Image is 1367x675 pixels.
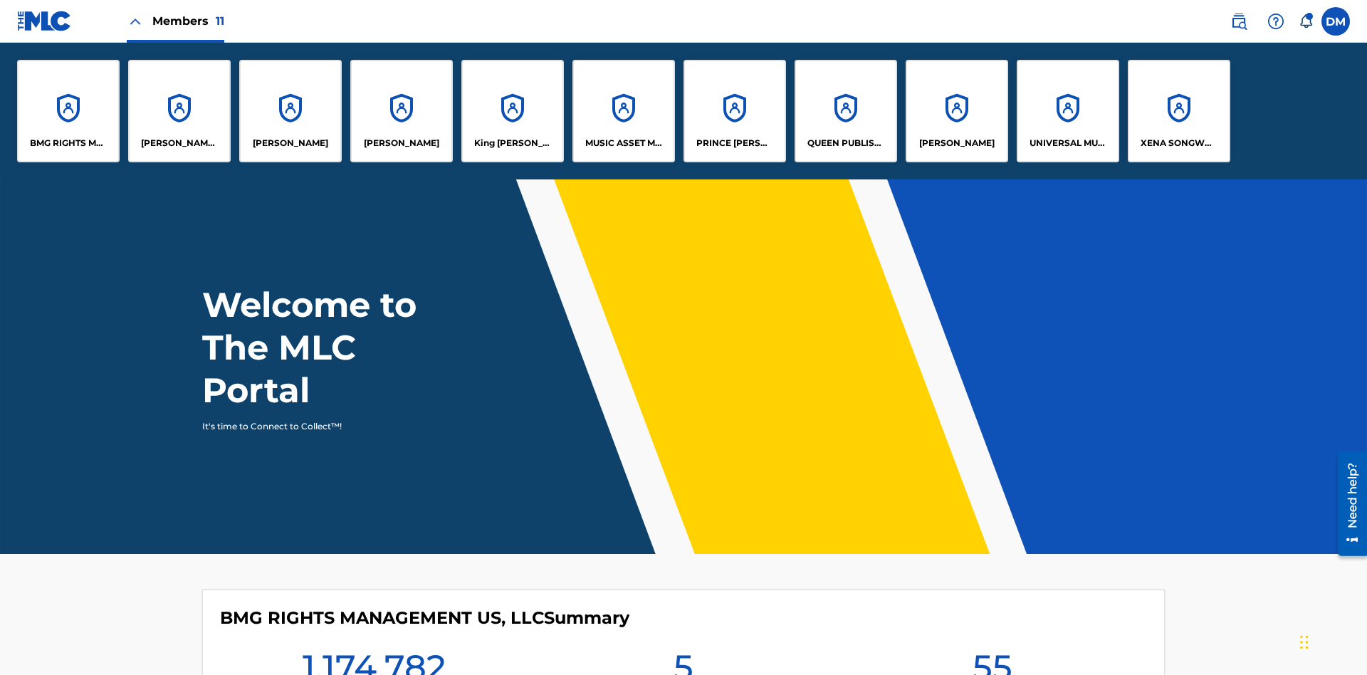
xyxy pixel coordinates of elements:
span: Members [152,13,224,29]
img: MLC Logo [17,11,72,31]
h4: BMG RIGHTS MANAGEMENT US, LLC [220,607,629,629]
a: AccountsPRINCE [PERSON_NAME] [683,60,786,162]
span: 11 [216,14,224,28]
a: AccountsMUSIC ASSET MANAGEMENT (MAM) [572,60,675,162]
div: Notifications [1299,14,1313,28]
img: help [1267,13,1284,30]
p: PRINCE MCTESTERSON [696,137,774,150]
p: QUEEN PUBLISHA [807,137,885,150]
p: EYAMA MCSINGER [364,137,439,150]
p: CLEO SONGWRITER [141,137,219,150]
a: AccountsXENA SONGWRITER [1128,60,1230,162]
p: MUSIC ASSET MANAGEMENT (MAM) [585,137,663,150]
div: User Menu [1321,7,1350,36]
a: Public Search [1225,7,1253,36]
a: AccountsKing [PERSON_NAME] [461,60,564,162]
iframe: Chat Widget [1296,607,1367,675]
h1: Welcome to The MLC Portal [202,283,468,412]
a: Accounts[PERSON_NAME] [239,60,342,162]
p: King McTesterson [474,137,552,150]
p: XENA SONGWRITER [1141,137,1218,150]
div: Drag [1300,621,1309,664]
p: BMG RIGHTS MANAGEMENT US, LLC [30,137,108,150]
a: Accounts[PERSON_NAME] [906,60,1008,162]
a: Accounts[PERSON_NAME] SONGWRITER [128,60,231,162]
p: ELVIS COSTELLO [253,137,328,150]
a: AccountsUNIVERSAL MUSIC PUB GROUP [1017,60,1119,162]
img: Close [127,13,144,30]
p: It's time to Connect to Collect™! [202,420,449,433]
p: RONALD MCTESTERSON [919,137,995,150]
p: UNIVERSAL MUSIC PUB GROUP [1030,137,1107,150]
iframe: Resource Center [1327,446,1367,563]
a: AccountsQUEEN PUBLISHA [795,60,897,162]
a: Accounts[PERSON_NAME] [350,60,453,162]
img: search [1230,13,1247,30]
div: Help [1262,7,1290,36]
a: AccountsBMG RIGHTS MANAGEMENT US, LLC [17,60,120,162]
